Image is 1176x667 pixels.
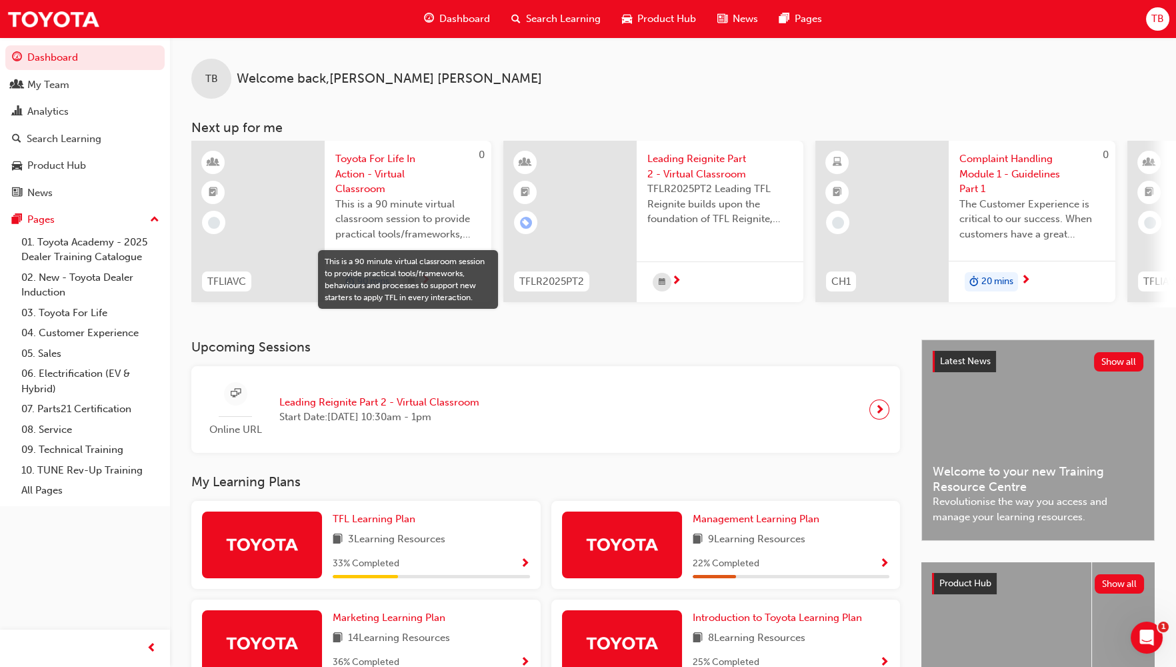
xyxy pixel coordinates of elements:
h3: Upcoming Sessions [191,340,900,355]
button: Show Progress [520,556,530,572]
div: Analytics [27,104,69,119]
span: learningResourceType_INSTRUCTOR_LED-icon [521,154,530,171]
a: Product Hub [5,153,165,178]
a: 08. Service [16,420,165,440]
span: 1 [1158,622,1169,632]
span: 3 Learning Resources [348,532,445,548]
a: pages-iconPages [769,5,833,33]
span: Welcome back , [PERSON_NAME] [PERSON_NAME] [237,71,542,87]
span: duration-icon [969,273,979,291]
span: Show Progress [520,558,530,570]
a: Search Learning [5,127,165,151]
span: Leading Reignite Part 2 - Virtual Classroom [647,151,793,181]
span: booktick-icon [521,184,530,201]
h3: Next up for me [170,120,1176,135]
a: search-iconSearch Learning [501,5,611,33]
span: Welcome to your new Training Resource Centre [933,464,1143,494]
button: Show all [1095,574,1145,594]
span: prev-icon [147,640,157,657]
span: learningRecordVerb_NONE-icon [208,217,220,229]
span: next-icon [875,400,885,419]
a: guage-iconDashboard [413,5,501,33]
span: booktick-icon [209,184,218,201]
span: car-icon [12,160,22,172]
span: This is a 90 minute virtual classroom session to provide practical tools/frameworks, behaviours a... [335,197,481,242]
span: search-icon [12,133,21,145]
div: News [27,185,53,201]
img: Trak [225,532,299,556]
a: 02. New - Toyota Dealer Induction [16,267,165,303]
div: Search Learning [27,131,101,147]
a: 06. Electrification (EV & Hybrid) [16,364,165,399]
span: 8 Learning Resources [708,630,805,647]
a: Management Learning Plan [693,512,825,527]
a: Introduction to Toyota Learning Plan [693,610,867,626]
span: Product Hub [939,578,991,589]
span: learningResourceType_INSTRUCTOR_LED-icon [209,154,218,171]
span: booktick-icon [833,184,842,201]
span: people-icon [12,79,22,91]
span: Search Learning [526,11,601,27]
a: Product HubShow all [932,573,1144,594]
span: book-icon [333,532,343,548]
a: 07. Parts21 Certification [16,399,165,420]
a: Online URLLeading Reignite Part 2 - Virtual ClassroomStart Date:[DATE] 10:30am - 1pm [202,377,889,443]
span: next-icon [1021,275,1031,287]
span: TFLR2025PT2 Leading TFL Reignite builds upon the foundation of TFL Reignite, reaffirming our comm... [647,181,793,227]
button: Show all [1094,352,1144,372]
a: Analytics [5,99,165,124]
span: sessionType_ONLINE_URL-icon [231,386,241,402]
span: guage-icon [424,11,434,27]
span: guage-icon [12,52,22,64]
span: learningRecordVerb_NONE-icon [832,217,844,229]
span: 0 [479,149,485,161]
span: book-icon [333,630,343,647]
span: Complaint Handling Module 1 - Guidelines Part 1 [959,151,1105,197]
div: Pages [27,212,55,227]
span: booktick-icon [1145,184,1154,201]
button: Pages [5,207,165,232]
a: TFL Learning Plan [333,512,421,527]
span: book-icon [693,630,703,647]
span: TB [1151,11,1164,27]
span: book-icon [693,532,703,548]
img: Trak [225,631,299,654]
span: calendar-icon [659,274,665,291]
a: Latest NewsShow allWelcome to your new Training Resource CentreRevolutionise the way you access a... [921,340,1155,541]
span: pages-icon [779,11,789,27]
span: The Customer Experience is critical to our success. When customers have a great experience, wheth... [959,197,1105,242]
span: up-icon [150,211,159,229]
span: TFLR2025PT2 [519,274,584,289]
span: TFLIAVC [207,274,246,289]
img: Trak [585,532,659,556]
a: 10. TUNE Rev-Up Training [16,460,165,481]
span: news-icon [717,11,727,27]
span: car-icon [622,11,632,27]
span: Marketing Learning Plan [333,612,445,624]
a: Latest NewsShow all [933,351,1143,372]
a: All Pages [16,480,165,501]
img: Trak [585,631,659,654]
a: car-iconProduct Hub [611,5,707,33]
span: 9 Learning Resources [708,532,805,548]
span: Pages [795,11,822,27]
a: 05. Sales [16,344,165,364]
span: search-icon [511,11,521,27]
span: Leading Reignite Part 2 - Virtual Classroom [279,395,479,410]
button: Show Progress [879,556,889,572]
span: learningRecordVerb_NONE-icon [1144,217,1156,229]
span: CH1 [831,274,851,289]
span: 20 mins [981,274,1013,289]
a: 0TFLIAVCToyota For Life In Action - Virtual ClassroomThis is a 90 minute virtual classroom sessio... [191,141,491,302]
a: news-iconNews [707,5,769,33]
a: Marketing Learning Plan [333,610,451,626]
span: 14 Learning Resources [348,630,450,647]
span: Show Progress [879,558,889,570]
span: news-icon [12,187,22,199]
span: pages-icon [12,214,22,226]
a: 03. Toyota For Life [16,303,165,323]
a: My Team [5,73,165,97]
span: News [733,11,758,27]
span: 0 [1103,149,1109,161]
